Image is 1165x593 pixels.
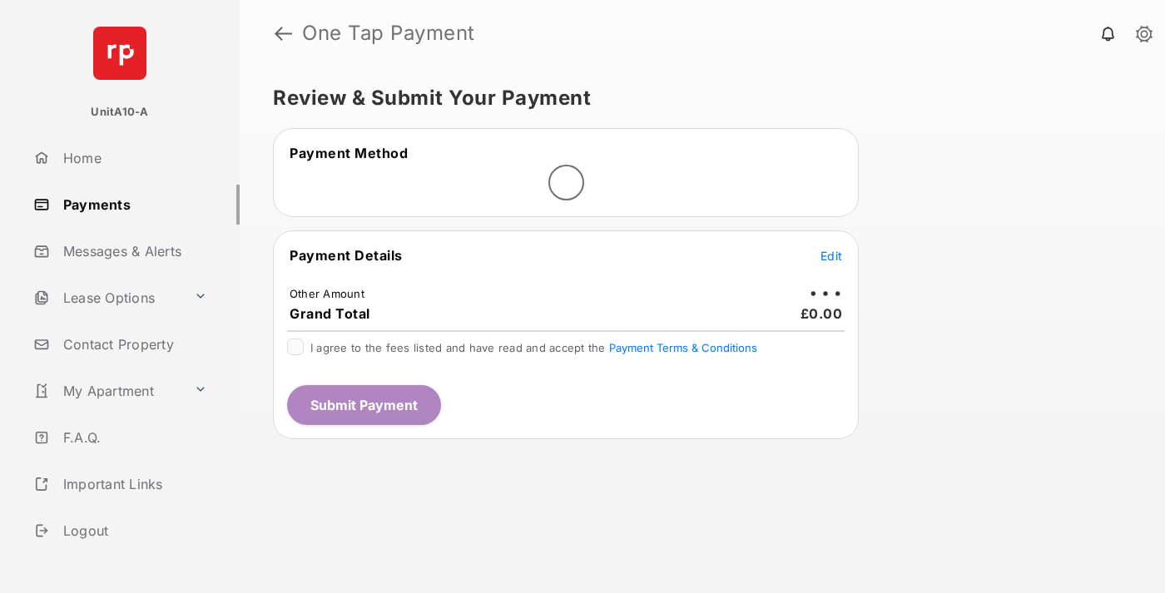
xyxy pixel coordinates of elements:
[27,418,240,457] a: F.A.Q.
[93,27,146,80] img: svg+xml;base64,PHN2ZyB4bWxucz0iaHR0cDovL3d3dy53My5vcmcvMjAwMC9zdmciIHdpZHRoPSI2NCIgaGVpZ2h0PSI2NC...
[91,104,148,121] p: UnitA10-A
[609,341,757,354] button: I agree to the fees listed and have read and accept the
[302,23,475,43] strong: One Tap Payment
[27,371,187,411] a: My Apartment
[273,88,1118,108] h5: Review & Submit Your Payment
[820,247,842,264] button: Edit
[287,385,441,425] button: Submit Payment
[290,305,370,322] span: Grand Total
[27,278,187,318] a: Lease Options
[801,305,843,322] span: £0.00
[27,324,240,364] a: Contact Property
[27,185,240,225] a: Payments
[820,249,842,263] span: Edit
[290,247,403,264] span: Payment Details
[27,231,240,271] a: Messages & Alerts
[27,138,240,178] a: Home
[289,286,365,301] td: Other Amount
[310,341,757,354] span: I agree to the fees listed and have read and accept the
[27,464,214,504] a: Important Links
[27,511,240,551] a: Logout
[290,145,408,161] span: Payment Method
